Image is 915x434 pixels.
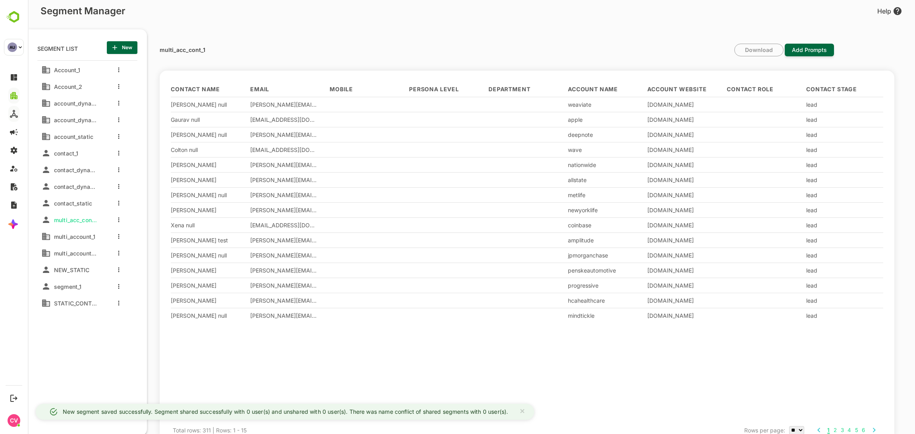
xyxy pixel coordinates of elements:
[620,146,686,153] div: [DOMAIN_NAME]
[143,146,210,153] div: Colton null
[620,222,686,229] div: [DOMAIN_NAME]
[620,131,686,138] div: [DOMAIN_NAME]
[222,312,289,319] div: [PERSON_NAME][EMAIL_ADDRESS][DOMAIN_NAME]
[143,131,210,138] div: [PERSON_NAME] null
[89,183,93,190] button: more actions
[540,312,607,319] div: mindtickle
[23,300,69,307] span: STATIC_CONTACT
[778,192,845,198] div: lead
[778,312,845,319] div: lead
[699,87,746,92] span: Contact Role
[143,87,192,92] span: Contact Name
[23,250,69,257] span: multi_account_2
[222,131,289,138] div: [PERSON_NAME][EMAIL_ADDRESS][DOMAIN_NAME]
[222,161,289,168] div: [PERSON_NAME][EMAIL_ADDRESS][DOMAIN_NAME]
[620,252,686,259] div: [DOMAIN_NAME]
[143,237,210,244] div: [PERSON_NAME] test
[89,116,93,123] button: more actions
[89,283,93,290] button: more actions
[778,101,845,108] div: lead
[8,393,19,403] button: Logout
[620,297,686,304] div: [DOMAIN_NAME]
[540,297,607,304] div: hcahealthcare
[540,207,607,213] div: newyorklife
[778,146,845,153] div: lead
[381,87,431,92] span: Persona Level
[143,161,210,168] div: [PERSON_NAME]
[222,116,289,123] div: [EMAIL_ADDRESS][DOMAIN_NAME]
[222,297,289,304] div: [PERSON_NAME][EMAIL_ADDRESS][DOMAIN_NAME]
[89,216,93,223] button: more actions
[540,161,607,168] div: nationwide
[222,222,289,229] div: [EMAIL_ADDRESS][DOMAIN_NAME]
[89,100,93,107] button: more actions
[222,252,289,259] div: [PERSON_NAME][EMAIL_ADDRESS][DOMAIN_NAME]
[222,192,289,198] div: [PERSON_NAME][EMAIL_ADDRESS][DOMAIN_NAME]
[143,222,210,229] div: Xena null
[540,237,607,244] div: amplitude
[540,177,607,183] div: allstate
[143,252,210,259] div: [PERSON_NAME] null
[620,101,686,108] div: [DOMAIN_NAME]
[620,87,679,92] span: Account Website
[143,177,210,183] div: [PERSON_NAME]
[222,101,289,108] div: [PERSON_NAME][EMAIL_ADDRESS][DOMAIN_NAME]
[23,200,64,207] span: contact_static
[23,233,68,240] span: multi_account_1
[540,267,607,274] div: penskeautomotive
[89,200,93,207] button: more actions
[716,427,757,434] span: Rows per page:
[757,44,806,56] button: Add Prompts
[778,237,845,244] div: lead
[778,267,845,274] div: lead
[143,282,210,289] div: [PERSON_NAME]
[23,133,66,140] span: account_static
[778,222,845,229] div: lead
[620,207,686,213] div: [DOMAIN_NAME]
[540,116,607,123] div: apple
[23,100,69,107] span: account_dynamic
[778,282,845,289] div: lead
[540,192,607,198] div: metlife
[23,267,62,273] span: NEW_STATIC
[85,42,103,53] span: New
[222,177,289,183] div: [PERSON_NAME][EMAIL_ADDRESS][DOMAIN_NAME]
[540,87,590,92] span: Account Name
[620,116,686,123] div: [DOMAIN_NAME]
[143,192,210,198] div: [PERSON_NAME] null
[79,41,110,54] button: New
[89,133,93,140] button: more actions
[4,10,24,25] img: BambooboxLogoMark.f1c84d78b4c51b1a7b5f700c9845e183.svg
[23,83,54,90] span: Account_2
[620,192,686,198] div: [DOMAIN_NAME]
[10,41,50,54] p: SEGMENT LIST
[540,252,607,259] div: jpmorganchase
[143,312,210,319] div: [PERSON_NAME] null
[23,150,50,157] span: contact_1
[778,177,845,183] div: lead
[222,146,289,153] div: [EMAIL_ADDRESS][DOMAIN_NAME]
[778,252,845,259] div: lead
[778,161,845,168] div: lead
[778,131,845,138] div: lead
[222,237,289,244] div: [PERSON_NAME][EMAIL_ADDRESS][DOMAIN_NAME]
[222,207,289,213] div: [PERSON_NAME][EMAIL_ADDRESS][DOMAIN_NAME]
[222,282,289,289] div: [PERSON_NAME][EMAIL_ADDRESS][DOMAIN_NAME]
[23,217,69,223] span: multi_acc_cont_1
[89,150,93,157] button: more actions
[143,267,210,274] div: [PERSON_NAME]
[486,404,503,419] button: close
[461,87,502,92] span: Department
[23,117,69,123] span: account_dynamic_remove
[143,101,210,108] div: [PERSON_NAME] null
[778,297,845,304] div: lead
[620,312,686,319] div: [DOMAIN_NAME]
[222,87,241,92] span: Email
[89,66,93,73] button: more actions
[620,177,686,183] div: [DOMAIN_NAME]
[778,207,845,213] div: lead
[540,131,607,138] div: deepnote
[620,267,686,274] div: [DOMAIN_NAME]
[23,167,69,173] span: contact_dynamic
[620,161,686,168] div: [DOMAIN_NAME]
